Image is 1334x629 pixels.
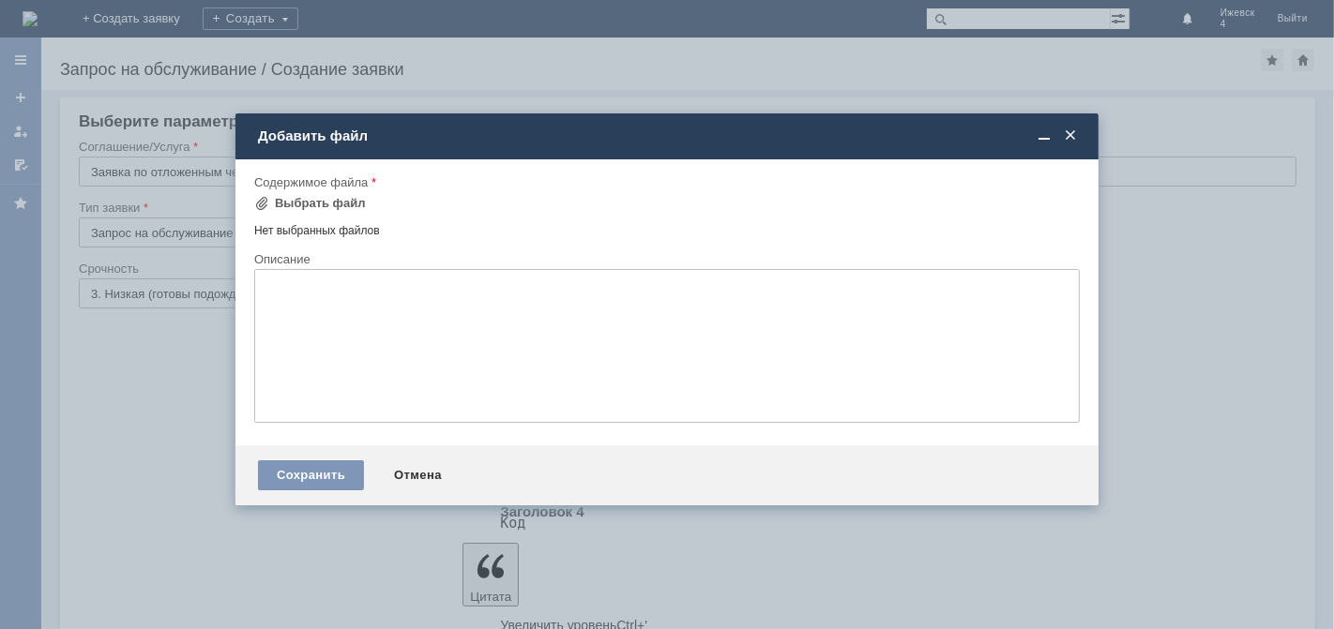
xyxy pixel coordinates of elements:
[1061,127,1080,144] span: Закрыть
[258,127,1080,144] div: Добавить файл
[254,176,1076,188] div: Содержимое файла
[254,217,1080,238] div: Нет выбранных файлов
[254,253,1076,265] div: Описание
[1035,127,1054,144] span: Свернуть (Ctrl + M)
[8,22,274,52] div: Прошу отменить отложенные чеки за [DATE] по МБК Ижевск 4.
[275,196,366,211] div: Выбрать файл
[8,7,274,22] div: Добрый день!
